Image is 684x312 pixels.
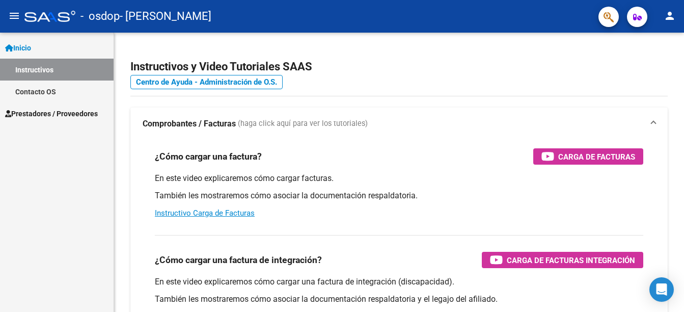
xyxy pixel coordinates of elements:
span: (haga click aquí para ver los tutoriales) [238,118,368,129]
mat-expansion-panel-header: Comprobantes / Facturas (haga click aquí para ver los tutoriales) [130,108,668,140]
span: Carga de Facturas Integración [507,254,635,267]
a: Instructivo Carga de Facturas [155,209,255,218]
p: También les mostraremos cómo asociar la documentación respaldatoria. [155,190,643,201]
p: En este video explicaremos cómo cargar facturas. [155,173,643,184]
mat-icon: menu [8,10,20,22]
h3: ¿Cómo cargar una factura de integración? [155,253,322,267]
span: - osdop [80,5,120,28]
p: También les mostraremos cómo asociar la documentación respaldatoria y el legajo del afiliado. [155,294,643,305]
span: - [PERSON_NAME] [120,5,211,28]
button: Carga de Facturas Integración [482,252,643,268]
h2: Instructivos y Video Tutoriales SAAS [130,57,668,76]
span: Inicio [5,42,31,54]
span: Carga de Facturas [558,150,635,163]
strong: Comprobantes / Facturas [143,118,236,129]
p: En este video explicaremos cómo cargar una factura de integración (discapacidad). [155,276,643,288]
button: Carga de Facturas [533,148,643,165]
a: Centro de Ayuda - Administración de O.S. [130,75,283,89]
h3: ¿Cómo cargar una factura? [155,149,262,164]
div: Open Intercom Messenger [649,277,674,302]
span: Prestadores / Proveedores [5,108,98,119]
mat-icon: person [664,10,676,22]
